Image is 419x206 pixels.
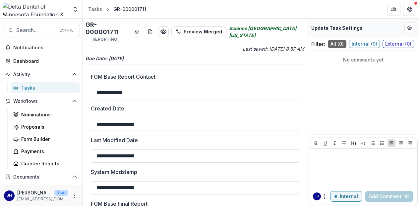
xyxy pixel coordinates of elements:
p: No comments yet [311,56,415,63]
button: Notifications [3,42,80,53]
a: Grantee Reports [11,158,80,169]
button: Search... [3,24,80,37]
div: Nominations [21,111,75,118]
span: Search... [16,27,55,33]
button: download-word-button [145,26,155,37]
p: User [54,190,68,196]
button: Internal [330,191,362,202]
button: Open Activity [3,69,80,80]
button: Heading 2 [359,139,367,147]
button: Partners [387,3,400,16]
a: Nominations [11,109,80,120]
button: Bullet List [369,139,377,147]
button: Open Workflows [3,96,80,106]
button: Open Documents [3,172,80,182]
div: Proposals [21,123,75,130]
button: Heading 1 [350,139,358,147]
p: [PERSON_NAME] [17,189,52,196]
button: Add Comment [365,191,413,202]
img: Delta Dental of Minnesota Foundation & Community Giving logo [3,3,68,16]
span: Reporting [91,37,119,42]
button: Bold [312,139,320,147]
span: Activity [13,72,69,77]
button: Get Help [403,3,416,16]
div: Ctrl + K [58,27,74,34]
p: System Modstamp [91,168,137,176]
div: Dashboard [13,58,75,64]
button: Align Right [406,139,414,147]
p: FGM Base Report Contact [91,73,155,81]
button: Preview b5cdca31-60b9-46b6-b3b3-96a68ce8c4d7.pdf [158,26,169,37]
div: John Howe [7,193,12,198]
p: Last saved: [DATE] 8:57 AM [196,45,304,52]
p: Update Task Settings [311,24,363,31]
p: Due Date: [DATE] [86,55,304,62]
span: Workflows [13,99,69,104]
span: Internal ( 0 ) [349,40,380,48]
button: More [71,192,79,200]
div: Payments [21,148,75,155]
span: Documents [13,174,69,180]
p: [PERSON_NAME] [324,193,330,200]
p: Last Modified Date [91,136,138,144]
button: Align Left [388,139,395,147]
p: [EMAIL_ADDRESS][DOMAIN_NAME] [17,196,68,202]
a: Tasks [11,82,80,93]
div: Tasks [88,6,102,13]
div: John Howe [315,195,319,198]
button: Strike [340,139,348,147]
span: External ( 0 ) [383,40,414,48]
span: Notifications [13,45,77,51]
button: download-button [132,26,142,37]
p: Filter: [311,40,325,48]
nav: breadcrumb [86,4,149,14]
button: Edit Form Settings [404,22,415,33]
a: Proposals [11,121,80,132]
a: Dashboard [3,56,80,66]
div: Grantee Reports [21,160,75,167]
div: GR-000001711 [113,6,146,13]
h2: GR-000001711 [86,21,129,43]
div: Form Builder [21,136,75,143]
button: Preview Merged [171,26,226,37]
button: Underline [321,139,329,147]
div: Tasks [21,84,75,91]
a: Payments [11,146,80,157]
button: Open entity switcher [71,3,80,16]
button: Align Center [397,139,405,147]
span: All ( 0 ) [328,40,346,48]
a: Form Builder [11,134,80,144]
p: Internal [340,194,358,199]
button: Ordered List [378,139,386,147]
a: Tasks [86,4,105,14]
i: Science [GEOGRAPHIC_DATA][US_STATE] [229,25,304,39]
button: Italicize [331,139,339,147]
p: Created Date [91,104,124,112]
